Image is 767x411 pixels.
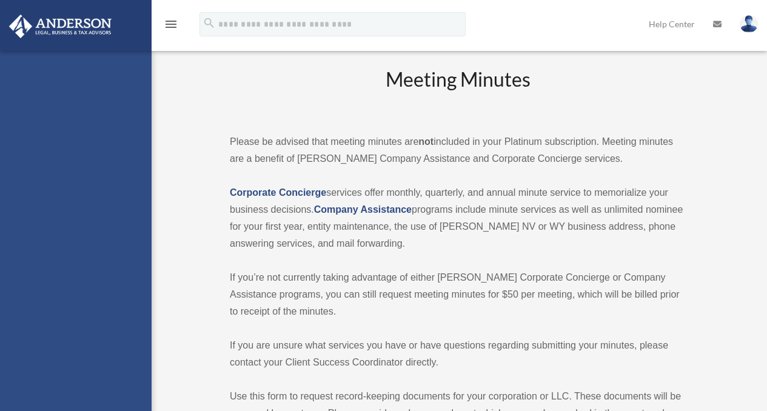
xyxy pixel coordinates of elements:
[164,21,178,32] a: menu
[230,133,686,167] p: Please be advised that meeting minutes are included in your Platinum subscription. Meeting minute...
[314,204,412,215] a: Company Assistance
[203,16,216,30] i: search
[230,269,686,320] p: If you’re not currently taking advantage of either [PERSON_NAME] Corporate Concierge or Company A...
[230,337,686,371] p: If you are unsure what services you have or have questions regarding submitting your minutes, ple...
[230,184,686,252] p: services offer monthly, quarterly, and annual minute service to memorialize your business decisio...
[230,187,326,198] a: Corporate Concierge
[5,15,115,38] img: Anderson Advisors Platinum Portal
[164,17,178,32] i: menu
[230,66,686,116] h2: Meeting Minutes
[418,136,434,147] strong: not
[740,15,758,33] img: User Pic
